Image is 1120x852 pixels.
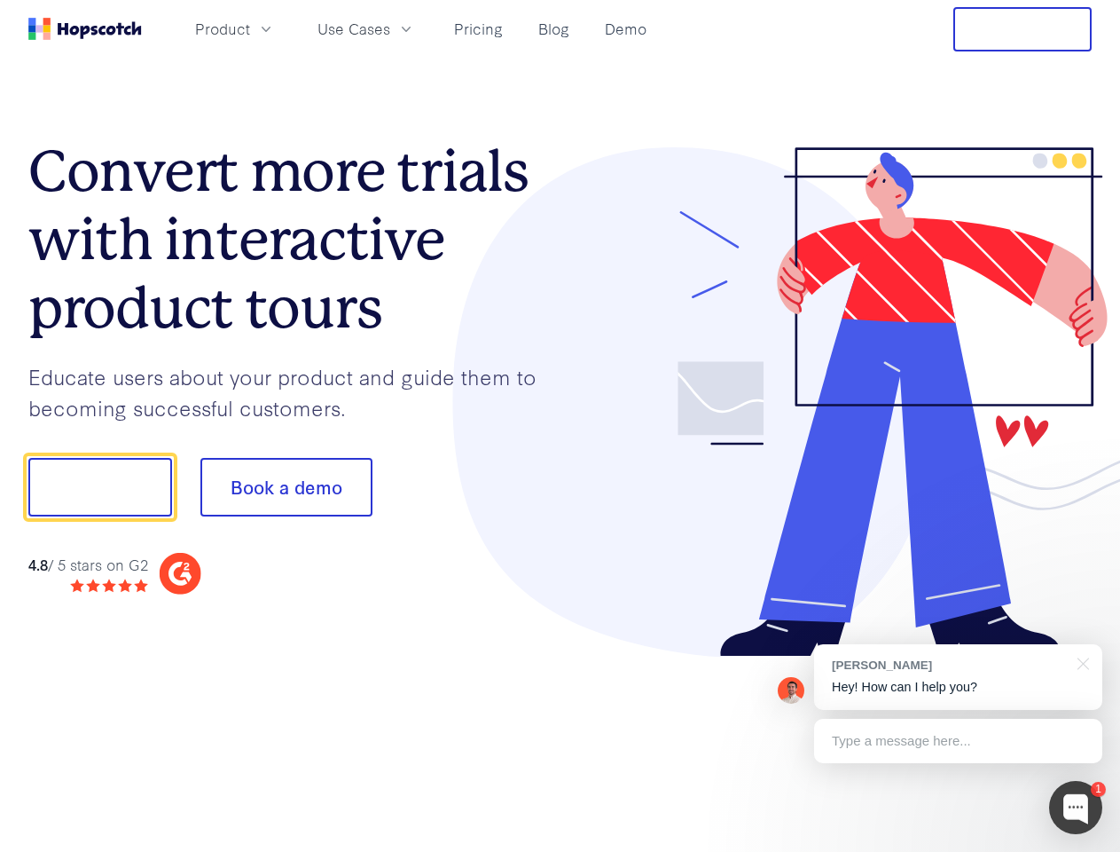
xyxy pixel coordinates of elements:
button: Product [184,14,286,43]
p: Educate users about your product and guide them to becoming successful customers. [28,361,560,422]
div: Type a message here... [814,719,1102,763]
button: Book a demo [200,458,372,517]
img: Mark Spera [778,677,804,704]
div: 1 [1091,782,1106,797]
span: Product [195,18,250,40]
span: Use Cases [317,18,390,40]
button: Use Cases [307,14,426,43]
p: Hey! How can I help you? [832,678,1085,697]
a: Demo [598,14,654,43]
button: Free Trial [953,7,1092,51]
div: / 5 stars on G2 [28,554,148,576]
h1: Convert more trials with interactive product tours [28,138,560,342]
a: Pricing [447,14,510,43]
a: Blog [531,14,576,43]
div: [PERSON_NAME] [832,657,1067,674]
button: Show me! [28,458,172,517]
a: Home [28,18,142,40]
strong: 4.8 [28,554,48,574]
